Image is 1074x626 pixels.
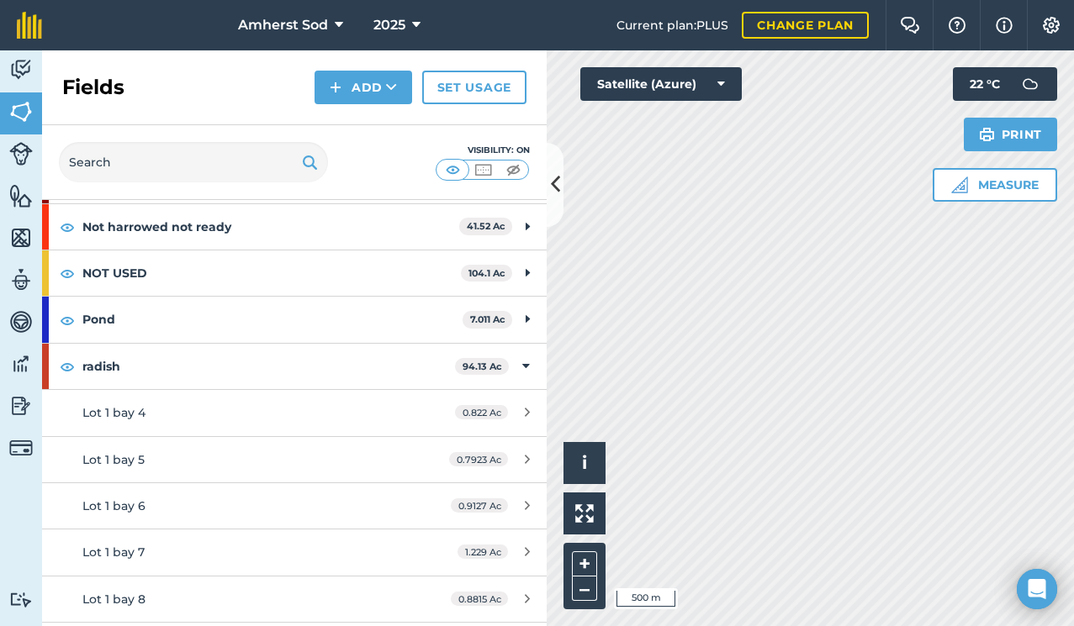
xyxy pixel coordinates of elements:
[503,161,524,178] img: svg+xml;base64,PHN2ZyB4bWxucz0iaHR0cDovL3d3dy53My5vcmcvMjAwMC9zdmciIHdpZHRoPSI1MCIgaGVpZ2h0PSI0MC...
[455,405,508,419] span: 0.822 Ac
[572,576,597,601] button: –
[436,144,530,157] div: Visibility: On
[451,592,508,606] span: 0.8815 Ac
[468,267,505,279] strong: 104.1 Ac
[42,250,547,296] div: NOT USED104.1 Ac
[9,267,33,292] img: svg+xml;base64,PD94bWwgdmVyc2lvbj0iMS4wIiBlbmNvZGluZz0idXRmLTgiPz4KPCEtLSBHZW5lcmF0b3I6IEFkb2JlIE...
[742,12,869,39] a: Change plan
[1017,569,1057,609] div: Open Intercom Messenger
[82,592,145,607] span: Lot 1 bay 8
[330,77,341,97] img: svg+xml;base64,PHN2ZyB4bWxucz0iaHR0cDovL3d3dy53My5vcmcvMjAwMC9zdmciIHdpZHRoPSIxNCIgaGVpZ2h0PSIyNC...
[953,67,1057,101] button: 22 °C
[373,15,405,35] span: 2025
[947,17,967,34] img: A question mark icon
[933,168,1057,202] button: Measure
[17,12,42,39] img: fieldmargin Logo
[82,452,145,467] span: Lot 1 bay 5
[970,67,1000,101] span: 22 ° C
[82,250,461,296] strong: NOT USED
[42,297,547,342] div: Pond7.011 Ac
[42,390,547,435] a: Lot 1 bay 40.822 Ac
[616,16,728,34] span: Current plan : PLUS
[1041,17,1061,34] img: A cog icon
[1013,67,1047,101] img: svg+xml;base64,PD94bWwgdmVyc2lvbj0iMS4wIiBlbmNvZGluZz0idXRmLTgiPz4KPCEtLSBHZW5lcmF0b3I6IEFkb2JlIE...
[42,204,547,250] div: Not harrowed not ready41.52 Ac
[9,99,33,124] img: svg+xml;base64,PHN2ZyB4bWxucz0iaHR0cDovL3d3dy53My5vcmcvMjAwMC9zdmciIHdpZHRoPSI1NiIgaGVpZ2h0PSI2MC...
[82,297,463,342] strong: Pond
[575,504,594,523] img: Four arrows, one pointing top left, one top right, one bottom right and the last bottom left
[463,360,502,372] strong: 94.13 Ac
[979,124,995,145] img: svg+xml;base64,PHN2ZyB4bWxucz0iaHR0cDovL3d3dy53My5vcmcvMjAwMC9zdmciIHdpZHRoPSIxOSIgaGVpZ2h0PSIyNC...
[473,161,494,178] img: svg+xml;base64,PHN2ZyB4bWxucz0iaHR0cDovL3d3dy53My5vcmcvMjAwMC9zdmciIHdpZHRoPSI1MCIgaGVpZ2h0PSI0MC...
[42,437,547,482] a: Lot 1 bay 50.7923 Ac
[422,71,526,104] a: Set usage
[9,592,33,608] img: svg+xml;base64,PD94bWwgdmVyc2lvbj0iMS4wIiBlbmNvZGluZz0idXRmLTgiPz4KPCEtLSBHZW5lcmF0b3I6IEFkb2JlIE...
[449,452,508,466] span: 0.7923 Ac
[82,544,145,560] span: Lot 1 bay 7
[470,313,505,325] strong: 7.011 Ac
[451,498,508,513] span: 0.9127 Ac
[951,176,968,193] img: Ruler icon
[964,118,1058,151] button: Print
[458,544,508,559] span: 1.229 Ac
[467,220,505,232] strong: 41.52 Ac
[580,67,742,101] button: Satellite (Azure)
[59,142,328,182] input: Search
[42,576,547,622] a: Lot 1 bay 80.8815 Ac
[563,442,606,484] button: i
[82,204,459,250] strong: Not harrowed not ready
[442,161,463,178] img: svg+xml;base64,PHN2ZyB4bWxucz0iaHR0cDovL3d3dy53My5vcmcvMjAwMC9zdmciIHdpZHRoPSI1MCIgaGVpZ2h0PSI0MC...
[9,393,33,418] img: svg+xml;base64,PD94bWwgdmVyc2lvbj0iMS4wIiBlbmNvZGluZz0idXRmLTgiPz4KPCEtLSBHZW5lcmF0b3I6IEFkb2JlIE...
[9,436,33,460] img: svg+xml;base64,PD94bWwgdmVyc2lvbj0iMS4wIiBlbmNvZGluZz0idXRmLTgiPz4KPCEtLSBHZW5lcmF0b3I6IEFkb2JlIE...
[42,344,547,389] div: radish94.13 Ac
[900,17,920,34] img: Two speech bubbles overlapping with the left bubble in the forefront
[60,217,75,237] img: svg+xml;base64,PHN2ZyB4bWxucz0iaHR0cDovL3d3dy53My5vcmcvMjAwMC9zdmciIHdpZHRoPSIxOCIgaGVpZ2h0PSIyNC...
[82,498,145,513] span: Lot 1 bay 6
[42,529,547,575] a: Lot 1 bay 71.229 Ac
[60,310,75,330] img: svg+xml;base64,PHN2ZyB4bWxucz0iaHR0cDovL3d3dy53My5vcmcvMjAwMC9zdmciIHdpZHRoPSIxOCIgaGVpZ2h0PSIyNC...
[82,405,145,420] span: Lot 1 bay 4
[9,225,33,250] img: svg+xml;base64,PHN2ZyB4bWxucz0iaHR0cDovL3d3dy53My5vcmcvMjAwMC9zdmciIHdpZHRoPSI1NiIgaGVpZ2h0PSI2MC...
[60,356,75,376] img: svg+xml;base64,PHN2ZyB4bWxucz0iaHR0cDovL3d3dy53My5vcmcvMjAwMC9zdmciIHdpZHRoPSIxOCIgaGVpZ2h0PSIyNC...
[9,183,33,208] img: svg+xml;base64,PHN2ZyB4bWxucz0iaHR0cDovL3d3dy53My5vcmcvMjAwMC9zdmciIHdpZHRoPSI1NiIgaGVpZ2h0PSI2MC...
[315,71,412,104] button: Add
[572,551,597,576] button: +
[996,15,1013,35] img: svg+xml;base64,PHN2ZyB4bWxucz0iaHR0cDovL3d3dy53My5vcmcvMjAwMC9zdmciIHdpZHRoPSIxNyIgaGVpZ2h0PSIxNy...
[9,142,33,166] img: svg+xml;base64,PD94bWwgdmVyc2lvbj0iMS4wIiBlbmNvZGluZz0idXRmLTgiPz4KPCEtLSBHZW5lcmF0b3I6IEFkb2JlIE...
[238,15,328,35] span: Amherst Sod
[582,452,587,473] span: i
[9,57,33,82] img: svg+xml;base64,PD94bWwgdmVyc2lvbj0iMS4wIiBlbmNvZGluZz0idXRmLTgiPz4KPCEtLSBHZW5lcmF0b3I6IEFkb2JlIE...
[82,344,455,389] strong: radish
[42,483,547,529] a: Lot 1 bay 60.9127 Ac
[302,152,318,172] img: svg+xml;base64,PHN2ZyB4bWxucz0iaHR0cDovL3d3dy53My5vcmcvMjAwMC9zdmciIHdpZHRoPSIxOSIgaGVpZ2h0PSIyNC...
[60,263,75,283] img: svg+xml;base64,PHN2ZyB4bWxucz0iaHR0cDovL3d3dy53My5vcmcvMjAwMC9zdmciIHdpZHRoPSIxOCIgaGVpZ2h0PSIyNC...
[9,309,33,334] img: svg+xml;base64,PD94bWwgdmVyc2lvbj0iMS4wIiBlbmNvZGluZz0idXRmLTgiPz4KPCEtLSBHZW5lcmF0b3I6IEFkb2JlIE...
[62,74,124,101] h2: Fields
[9,351,33,376] img: svg+xml;base64,PD94bWwgdmVyc2lvbj0iMS4wIiBlbmNvZGluZz0idXRmLTgiPz4KPCEtLSBHZW5lcmF0b3I6IEFkb2JlIE...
